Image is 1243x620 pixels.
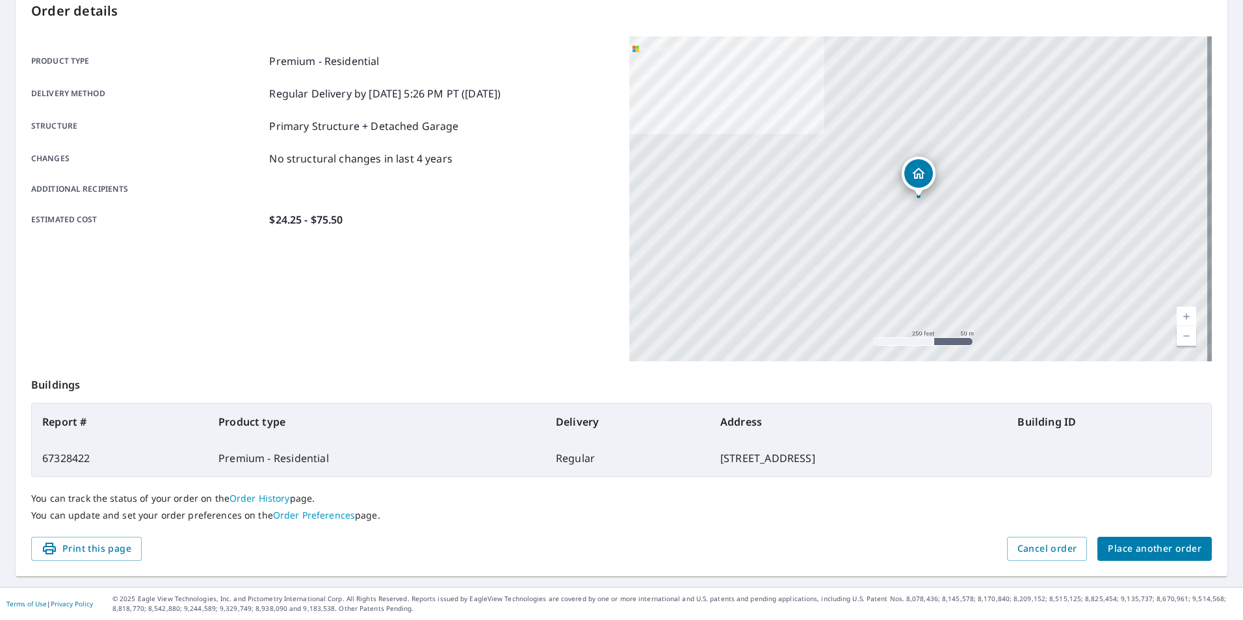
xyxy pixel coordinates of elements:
[31,493,1212,504] p: You can track the status of your order on the page.
[1017,541,1077,557] span: Cancel order
[269,118,458,134] p: Primary Structure + Detached Garage
[42,541,131,557] span: Print this page
[269,151,452,166] p: No structural changes in last 4 years
[31,1,1212,21] p: Order details
[208,440,545,476] td: Premium - Residential
[1108,541,1201,557] span: Place another order
[32,440,208,476] td: 67328422
[31,510,1212,521] p: You can update and set your order preferences on the page.
[545,404,710,440] th: Delivery
[31,212,264,227] p: Estimated cost
[31,118,264,134] p: Structure
[710,440,1007,476] td: [STREET_ADDRESS]
[51,599,93,608] a: Privacy Policy
[545,440,710,476] td: Regular
[7,599,47,608] a: Terms of Use
[31,86,264,101] p: Delivery method
[1177,326,1196,346] a: Current Level 17, Zoom Out
[269,212,343,227] p: $24.25 - $75.50
[1097,537,1212,561] button: Place another order
[269,86,501,101] p: Regular Delivery by [DATE] 5:26 PM PT ([DATE])
[229,492,290,504] a: Order History
[902,157,936,197] div: Dropped pin, building 1, Residential property, 3708 45th Ave S Minneapolis, MN 55406
[7,600,93,608] p: |
[1007,404,1211,440] th: Building ID
[1007,537,1088,561] button: Cancel order
[31,183,264,195] p: Additional recipients
[32,404,208,440] th: Report #
[31,151,264,166] p: Changes
[31,361,1212,403] p: Buildings
[112,594,1236,614] p: © 2025 Eagle View Technologies, Inc. and Pictometry International Corp. All Rights Reserved. Repo...
[208,404,545,440] th: Product type
[31,53,264,69] p: Product type
[710,404,1007,440] th: Address
[1177,307,1196,326] a: Current Level 17, Zoom In
[269,53,379,69] p: Premium - Residential
[31,537,142,561] button: Print this page
[273,509,355,521] a: Order Preferences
